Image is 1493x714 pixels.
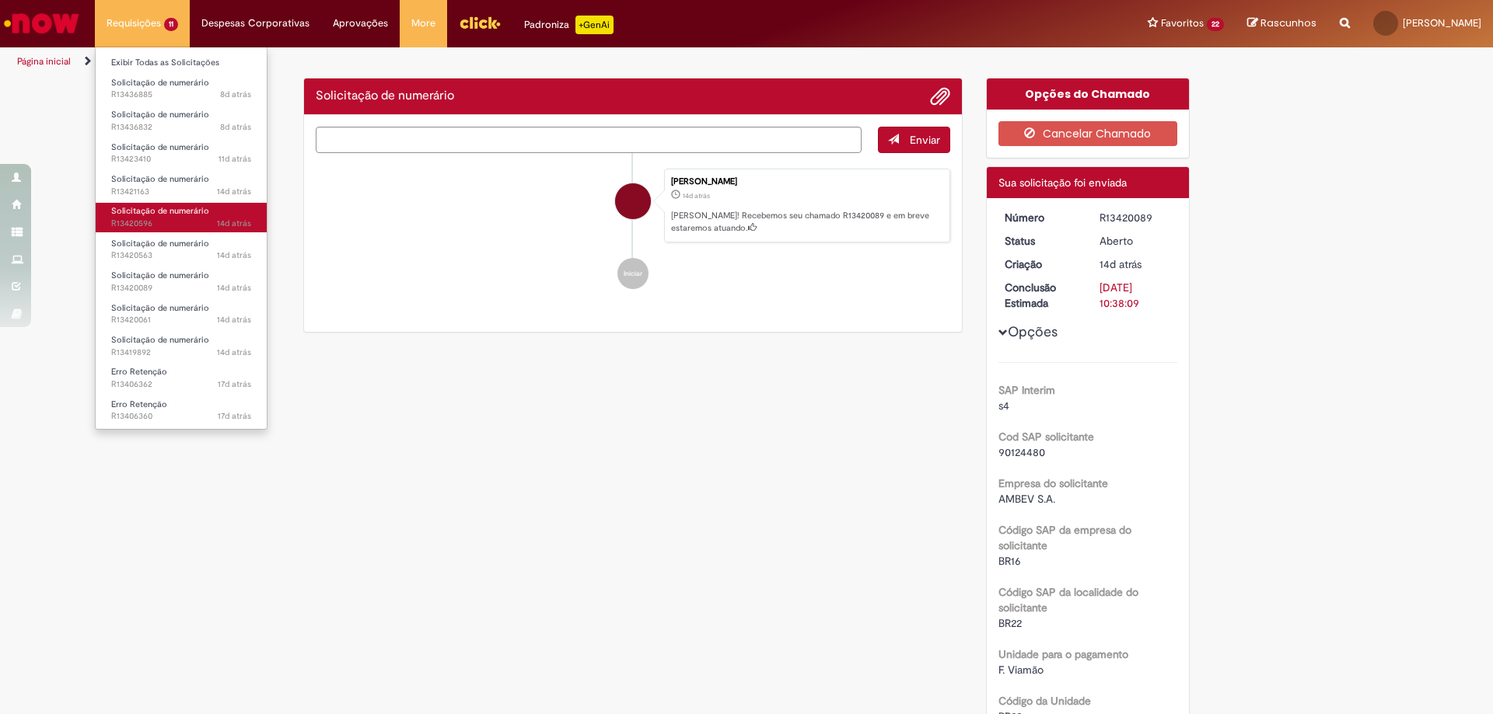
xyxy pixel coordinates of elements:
a: Aberto R13421163 : Solicitação de numerário [96,171,267,200]
time: 15/08/2025 12:10:53 [217,249,251,261]
span: 8d atrás [220,121,251,133]
a: Aberto R13406362 : Erro Retenção [96,364,267,392]
div: R13420089 [1100,210,1172,225]
span: Erro Retenção [111,399,167,410]
span: R13436885 [111,89,251,101]
span: R13420596 [111,218,251,230]
a: Exibir Todas as Solicitações [96,54,267,71]
p: [PERSON_NAME]! Recebemos seu chamado R13420089 e em breve estaremos atuando. [671,210,942,234]
div: Moises Farias dos Santos [615,183,651,219]
span: Solicitação de numerário [111,205,209,217]
a: Rascunhos [1247,16,1316,31]
span: BR16 [998,554,1021,568]
div: Aberto [1100,233,1172,249]
span: R13423410 [111,153,251,165]
span: AMBEV S.A. [998,492,1055,506]
li: Moises Farias dos Santos [316,169,950,243]
time: 12/08/2025 21:12:55 [218,410,251,422]
b: Unidade para o pagamento [998,647,1128,661]
ul: Histórico de tíquete [316,153,950,305]
time: 15/08/2025 10:38:06 [217,282,251,294]
button: Cancelar Chamado [998,121,1178,146]
span: Solicitação de numerário [111,334,209,346]
b: Cod SAP solicitante [998,430,1094,444]
span: Sua solicitação foi enviada [998,176,1127,190]
time: 21/08/2025 15:09:57 [220,89,251,100]
a: Página inicial [17,55,71,68]
span: R13436832 [111,121,251,134]
b: SAP Interim [998,383,1055,397]
b: Código SAP da empresa do solicitante [998,523,1131,552]
span: R13421163 [111,186,251,198]
time: 15/08/2025 14:39:28 [217,186,251,197]
div: [PERSON_NAME] [671,177,942,186]
span: R13420061 [111,314,251,326]
span: Solicitação de numerário [111,302,209,314]
h2: Solicitação de numerário Histórico de tíquete [316,89,454,103]
span: [PERSON_NAME] [1403,16,1481,30]
div: 15/08/2025 10:38:05 [1100,256,1172,272]
span: Solicitação de numerário [111,270,209,281]
span: More [411,16,435,31]
time: 18/08/2025 08:58:03 [219,153,251,165]
span: F. Viamão [998,663,1044,677]
a: Aberto R13436832 : Solicitação de numerário [96,106,267,135]
span: R13419892 [111,347,251,359]
ul: Requisições [95,47,267,430]
span: 14d atrás [217,282,251,294]
span: Despesas Corporativas [201,16,309,31]
span: Solicitação de numerário [111,238,209,249]
span: 14d atrás [217,314,251,326]
span: R13420563 [111,249,251,262]
span: R13406362 [111,378,251,391]
time: 15/08/2025 10:33:28 [217,314,251,326]
dt: Criação [993,256,1089,272]
span: Favoritos [1161,16,1204,31]
span: 17d atrás [218,378,251,390]
span: Solicitação de numerário [111,109,209,120]
span: 22 [1207,18,1224,31]
span: 14d atrás [1100,257,1142,271]
span: 14d atrás [683,191,710,200]
span: Solicitação de numerário [111,77,209,89]
span: Solicitação de numerário [111,141,209,153]
time: 15/08/2025 12:20:35 [217,218,251,229]
span: R13420089 [111,282,251,294]
span: 14d atrás [217,186,251,197]
img: click_logo_yellow_360x200.png [459,11,501,34]
b: Código SAP da localidade do solicitante [998,585,1138,615]
a: Aberto R13436885 : Solicitação de numerário [96,75,267,103]
span: Rascunhos [1260,16,1316,30]
a: Aberto R13420596 : Solicitação de numerário [96,203,267,232]
div: Padroniza [524,16,614,34]
button: Enviar [878,127,950,153]
a: Aberto R13420061 : Solicitação de numerário [96,300,267,329]
time: 15/08/2025 10:38:05 [683,191,710,200]
b: Empresa do solicitante [998,476,1108,490]
dt: Status [993,233,1089,249]
span: Solicitação de numerário [111,173,209,185]
dt: Conclusão Estimada [993,280,1089,311]
span: R13406360 [111,410,251,423]
span: 8d atrás [220,89,251,100]
span: 14d atrás [217,249,251,261]
p: +GenAi [575,16,614,34]
div: [DATE] 10:38:09 [1100,280,1172,311]
span: 17d atrás [218,410,251,422]
span: 11d atrás [219,153,251,165]
a: Aberto R13419892 : Solicitação de numerário [96,332,267,360]
a: Aberto R13406360 : Erro Retenção [96,396,267,425]
span: 11 [164,18,178,31]
a: Aberto R13420563 : Solicitação de numerário [96,235,267,264]
span: BR22 [998,616,1022,630]
span: Requisições [107,16,161,31]
span: 14d atrás [217,218,251,229]
span: s4 [998,399,1009,413]
div: Opções do Chamado [987,78,1190,110]
img: ServiceNow [2,8,82,39]
span: Erro Retenção [111,366,167,378]
ul: Trilhas de página [12,47,984,76]
span: 14d atrás [217,347,251,358]
dt: Número [993,210,1089,225]
span: 90124480 [998,445,1045,459]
